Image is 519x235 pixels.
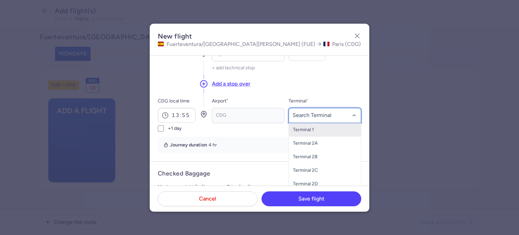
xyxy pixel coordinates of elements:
span: Terminal 1 [293,127,314,133]
button: Add a stop over [212,80,250,88]
label: Price (eur) [227,183,278,191]
button: Cancel [158,191,257,206]
button: Save flight [262,191,361,206]
input: destination-segment-0-terminal-searchbox [293,112,357,119]
h4: Checked Baggage [158,170,361,178]
p: Journey duration [170,142,217,148]
h2: New flight [158,32,361,41]
label: Terminal [289,97,308,105]
span: Terminal 2C [293,167,318,173]
span: Terminal 2B [293,154,318,160]
span: +1 day [168,125,182,132]
span: Airport [212,97,285,105]
span: Terminal 2A [293,140,318,146]
input: arr. [158,108,196,123]
label: Maximum weight (kg) [158,183,223,191]
button: + add technical stop [212,65,255,71]
time: 4 hr [208,142,217,148]
span: Save flight [298,196,324,202]
input: +1 day [158,125,164,132]
label: CDG local time [158,97,196,105]
h4: Fuerteventura/[GEOGRAPHIC_DATA][PERSON_NAME] (FUE) Paris (CDG) [158,41,361,47]
span: Terminal 2D [293,181,318,187]
span: Cancel [199,196,216,202]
